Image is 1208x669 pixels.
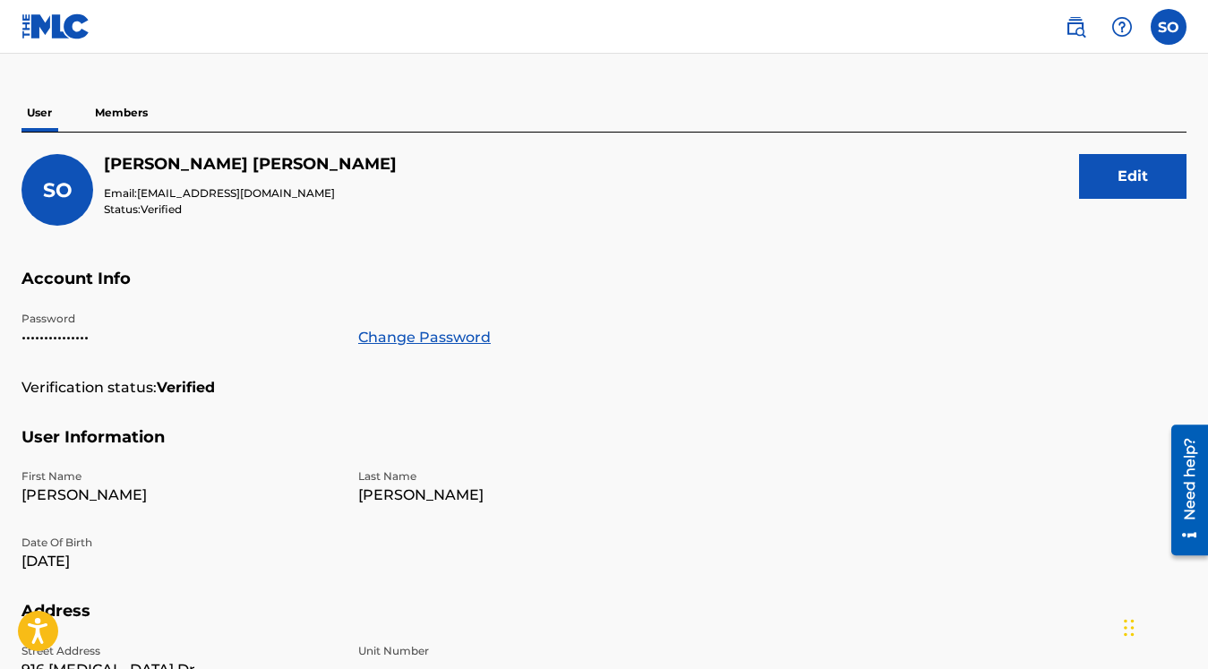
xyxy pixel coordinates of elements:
h5: Account Info [21,269,1187,311]
p: Last Name [358,468,673,485]
p: First Name [21,468,337,485]
h5: Steve Obermiller [104,154,397,175]
p: Email: [104,185,397,202]
img: help [1111,16,1133,38]
div: User Menu [1151,9,1187,45]
span: SO [43,178,73,202]
strong: Verified [157,377,215,399]
p: [DATE] [21,551,337,572]
p: Unit Number [358,643,673,659]
p: Password [21,311,337,327]
h5: User Information [21,427,1187,469]
p: Street Address [21,643,337,659]
iframe: Resource Center [1158,416,1208,564]
p: Status: [104,202,397,218]
p: Members [90,94,153,132]
p: [PERSON_NAME] [358,485,673,506]
div: Help [1104,9,1140,45]
p: [PERSON_NAME] [21,485,337,506]
a: Change Password [358,327,491,348]
a: Public Search [1058,9,1093,45]
img: search [1065,16,1086,38]
span: [EMAIL_ADDRESS][DOMAIN_NAME] [137,186,335,200]
p: Date Of Birth [21,535,337,551]
p: User [21,94,57,132]
span: Verified [141,202,182,216]
p: ••••••••••••••• [21,327,337,348]
button: Edit [1079,154,1187,199]
iframe: Chat Widget [1118,583,1208,669]
h5: Address [21,601,1187,643]
p: Verification status: [21,377,157,399]
img: MLC Logo [21,13,90,39]
div: Drag [1124,601,1135,655]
